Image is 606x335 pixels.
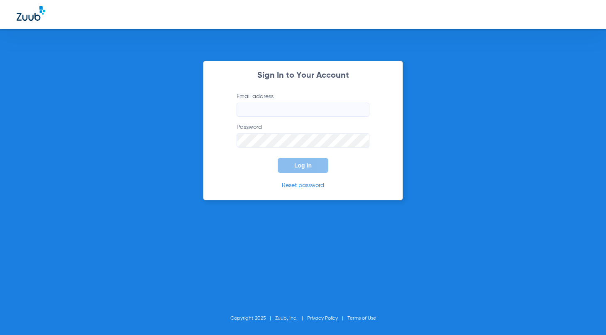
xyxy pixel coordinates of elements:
li: Copyright 2025 [230,314,275,323]
input: Email address [237,103,369,117]
input: Password [237,133,369,148]
li: Zuub, Inc. [275,314,307,323]
a: Privacy Policy [307,316,338,321]
a: Reset password [282,182,324,188]
span: Log In [294,162,312,169]
label: Password [237,123,369,148]
img: Zuub Logo [17,6,45,21]
button: Log In [278,158,328,173]
a: Terms of Use [347,316,376,321]
h2: Sign In to Your Account [224,71,382,80]
label: Email address [237,92,369,117]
